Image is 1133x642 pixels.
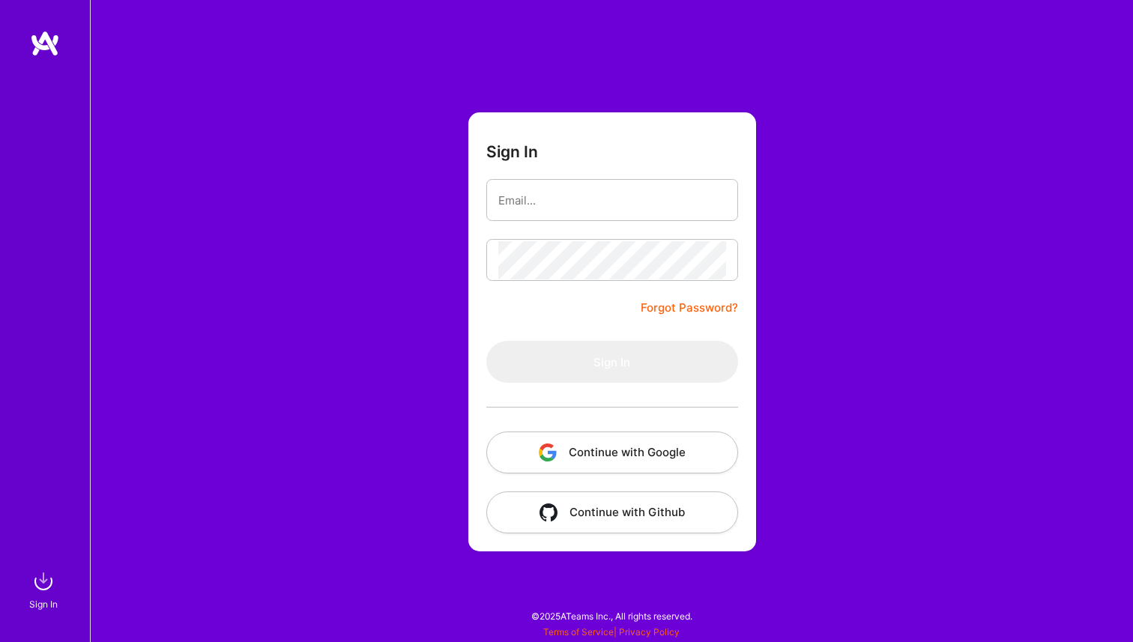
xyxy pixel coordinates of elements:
[619,626,680,638] a: Privacy Policy
[31,566,58,612] a: sign inSign In
[486,341,738,383] button: Sign In
[641,299,738,317] a: Forgot Password?
[498,181,726,219] input: Email...
[486,142,538,161] h3: Sign In
[540,503,558,521] img: icon
[539,443,557,461] img: icon
[486,491,738,533] button: Continue with Github
[543,626,680,638] span: |
[28,566,58,596] img: sign in
[486,431,738,473] button: Continue with Google
[90,597,1133,635] div: © 2025 ATeams Inc., All rights reserved.
[543,626,614,638] a: Terms of Service
[29,596,58,612] div: Sign In
[30,30,60,57] img: logo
